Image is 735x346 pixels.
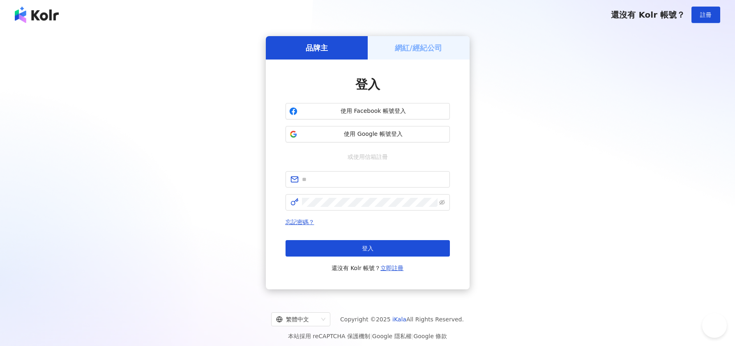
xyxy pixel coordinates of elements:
a: 立即註冊 [380,265,403,271]
span: Copyright © 2025 All Rights Reserved. [340,314,464,324]
span: 登入 [355,77,380,92]
button: 使用 Facebook 帳號登入 [286,103,450,119]
a: Google 隱私權 [372,333,412,339]
a: 忘記密碼？ [286,219,314,225]
div: 繁體中文 [276,313,318,326]
a: Google 條款 [413,333,447,339]
button: 註冊 [691,7,720,23]
span: 註冊 [700,11,712,18]
button: 登入 [286,240,450,257]
span: 本站採用 reCAPTCHA 保護機制 [288,331,447,341]
span: | [370,333,372,339]
span: | [412,333,414,339]
span: 還沒有 Kolr 帳號？ [332,263,404,273]
a: iKala [392,316,406,323]
span: 還沒有 Kolr 帳號？ [611,10,685,20]
h5: 品牌主 [306,43,328,53]
span: 或使用信箱註冊 [342,152,394,161]
img: logo [15,7,59,23]
button: 使用 Google 帳號登入 [286,126,450,142]
iframe: Help Scout Beacon - Open [702,313,727,338]
span: 使用 Google 帳號登入 [301,130,446,138]
h5: 網紅/經紀公司 [395,43,442,53]
span: 登入 [362,245,373,252]
span: 使用 Facebook 帳號登入 [301,107,446,115]
span: eye-invisible [439,199,445,205]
